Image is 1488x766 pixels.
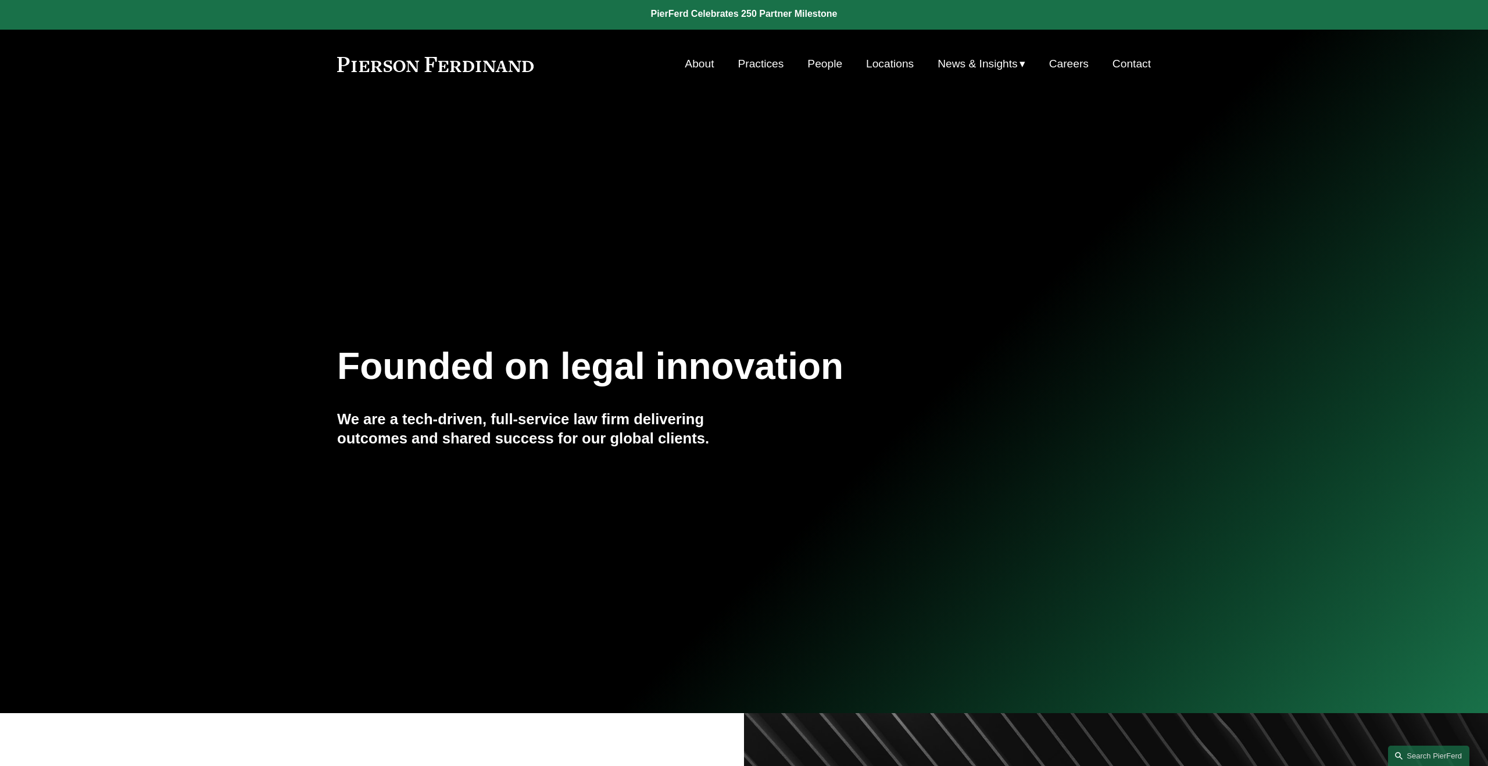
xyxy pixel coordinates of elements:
[5,17,181,106] iframe: profile
[337,345,1015,388] h1: Founded on legal innovation
[866,53,914,75] a: Locations
[938,53,1025,75] a: folder dropdown
[1388,746,1469,766] a: Search this site
[807,53,842,75] a: People
[685,53,714,75] a: About
[738,53,784,75] a: Practices
[1049,53,1089,75] a: Careers
[337,410,744,448] h4: We are a tech-driven, full-service law firm delivering outcomes and shared success for our global...
[938,54,1018,74] span: News & Insights
[1113,53,1151,75] a: Contact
